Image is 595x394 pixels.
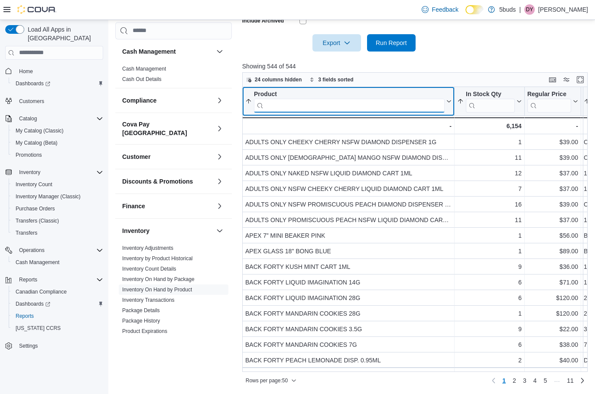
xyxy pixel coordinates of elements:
[16,167,103,178] span: Inventory
[242,375,300,386] button: Rows per page:50
[457,246,522,256] div: 1
[245,168,452,178] div: ADULTS ONLY NAKED NSFW LIQUID DIAMOND CART 1ML
[457,90,522,112] button: In Stock Qty
[499,4,516,15] p: 5buds
[530,374,540,388] a: Page 4 of 11
[16,66,36,77] a: Home
[245,355,452,365] div: BACK FORTY PEACH LEMONADE DISP. 0.95ML
[9,78,107,90] a: Dashboards
[122,201,145,210] h3: Finance
[122,328,167,334] a: Product Expirations
[19,98,44,105] span: Customers
[9,125,107,137] button: My Catalog (Classic)
[16,193,81,200] span: Inventory Manager (Classic)
[418,1,462,18] a: Feedback
[9,149,107,161] button: Promotions
[12,126,67,136] a: My Catalog (Classic)
[16,341,41,351] a: Settings
[538,4,588,15] p: [PERSON_NAME]
[215,225,225,236] button: Inventory
[122,96,213,104] button: Compliance
[9,256,107,268] button: Cash Management
[243,74,306,85] button: 24 columns hidden
[465,5,484,14] input: Dark Mode
[122,265,176,271] a: Inventory Count Details
[245,277,452,287] div: BACK FORTY LIQUID IMAGINATION 14G
[457,168,522,178] div: 12
[245,121,452,131] div: -
[457,355,522,365] div: 2
[457,308,522,319] div: 1
[122,296,175,303] span: Inventory Transactions
[122,177,213,185] button: Discounts & Promotions
[122,119,213,137] h3: Cova Pay [GEOGRAPHIC_DATA]
[563,374,577,388] a: Page 11 of 11
[122,245,173,251] a: Inventory Adjustments
[526,4,533,15] span: DY
[122,226,150,235] h3: Inventory
[499,374,509,388] button: Page 1 of 11
[16,152,42,158] span: Promotions
[245,293,452,303] div: BACK FORTY LIQUID IMAGINATION 28G
[488,375,499,386] button: Previous page
[523,376,527,385] span: 3
[16,340,103,351] span: Settings
[122,47,176,55] h3: Cash Management
[254,90,445,98] div: Product
[122,276,195,282] a: Inventory On Hand by Package
[457,137,522,147] div: 1
[19,169,40,176] span: Inventory
[215,123,225,133] button: Cova Pay [GEOGRAPHIC_DATA]
[254,90,445,112] div: Product
[12,78,54,89] a: Dashboards
[215,46,225,56] button: Cash Management
[16,229,37,236] span: Transfers
[16,80,50,87] span: Dashboards
[457,371,522,381] div: 1
[215,200,225,211] button: Finance
[12,228,103,238] span: Transfers
[245,199,452,210] div: ADULTS ONLY NSFW PROMISCUOUS PEACH DIAMOND DISPENSER 1G
[122,317,160,324] span: Package History
[16,245,48,255] button: Operations
[16,181,52,188] span: Inventory Count
[527,277,578,287] div: $71.00
[527,293,578,303] div: $120.00
[122,96,156,104] h3: Compliance
[9,227,107,239] button: Transfers
[122,275,195,282] span: Inventory On Hand by Package
[16,96,48,107] a: Customers
[547,74,558,85] button: Keyboard shortcuts
[16,66,103,77] span: Home
[9,215,107,227] button: Transfers (Classic)
[122,65,166,72] span: Cash Management
[527,339,578,350] div: $38.00
[12,228,41,238] a: Transfers
[242,62,591,71] p: Showing 544 of 544
[457,199,522,210] div: 16
[527,355,578,365] div: $40.00
[2,65,107,78] button: Home
[527,199,578,210] div: $39.00
[245,90,452,112] button: Product
[115,242,232,371] div: Inventory
[2,339,107,352] button: Settings
[122,307,160,313] a: Package Details
[561,74,572,85] button: Display options
[577,375,588,386] a: Next page
[527,246,578,256] div: $89.00
[457,262,522,272] div: 9
[245,184,452,194] div: ADULTS ONLY NSFW CHEEKY CHERRY LIQUID DIAMOND CART 1ML
[12,179,103,190] span: Inventory Count
[24,25,103,42] span: Load All Apps in [GEOGRAPHIC_DATA]
[19,68,33,75] span: Home
[509,374,520,388] a: Page 2 of 11
[215,95,225,105] button: Compliance
[575,74,585,85] button: Enter fullscreen
[19,247,45,254] span: Operations
[457,215,522,225] div: 11
[115,63,232,87] div: Cash Management
[12,216,62,226] a: Transfers (Classic)
[122,47,213,55] button: Cash Management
